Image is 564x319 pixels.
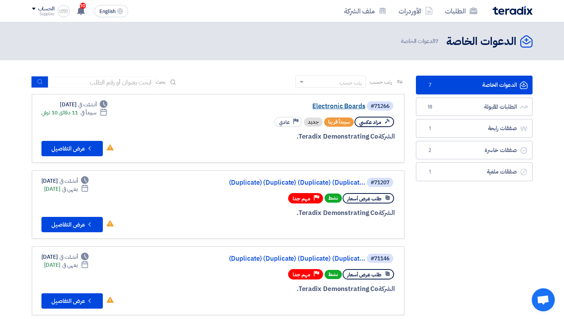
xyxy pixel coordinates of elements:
[338,2,392,20] a: ملف الشركة
[425,168,435,176] span: 1
[324,117,354,127] span: سيبدأ قريبا
[41,177,89,185] div: [DATE]
[378,284,395,294] span: الشركة
[378,208,395,218] span: الشركة
[401,37,440,46] span: الدعوات الخاصة
[425,125,435,132] span: 1
[62,261,78,269] span: ينتهي في
[41,253,89,261] div: [DATE]
[340,79,362,87] div: رتب حسب
[425,103,435,111] span: 18
[347,271,381,278] span: طلب عرض أسعار
[59,109,78,117] span: 11 دقائق
[212,255,365,262] a: (Duplicate) (Duplicate) (Duplicate) (Duplicat...
[439,2,483,20] a: الطلبات
[325,193,342,203] span: نشط
[210,284,395,294] div: Teradix Demonstrating Co.
[371,104,389,109] div: #71266
[44,185,89,193] div: [DATE]
[38,6,54,12] div: الحساب
[62,185,78,193] span: ينتهي في
[493,6,533,15] img: Teradix logo
[99,9,115,14] span: English
[41,109,58,117] span: 10 ثواني
[80,3,86,9] span: 10
[304,117,323,127] div: جديد
[59,253,78,261] span: أنشئت في
[41,293,103,309] button: عرض التفاصيل
[32,12,54,16] div: Supplier
[279,119,290,126] span: عادي
[210,132,395,142] div: Teradix Demonstrating Co.
[371,180,389,185] div: #71207
[156,78,166,86] span: بحث
[48,76,156,88] input: ابحث بعنوان أو رقم الطلب
[392,2,439,20] a: الأوردرات
[58,5,70,17] img: logoPlaceholder_1755177967591.jpg
[416,141,533,160] a: صفقات خاسرة2
[425,81,435,89] span: 7
[532,288,555,311] a: Open chat
[41,141,103,156] button: عرض التفاصيل
[78,101,97,109] span: أنشئت في
[378,132,395,141] span: الشركة
[425,147,435,154] span: 2
[446,34,516,49] h2: الدعوات الخاصة
[416,98,533,116] a: الطلبات المقبولة18
[416,162,533,181] a: صفقات ملغية1
[293,271,310,278] span: مهم جدا
[60,101,107,109] div: [DATE]
[212,179,365,186] a: (Duplicate) (Duplicate) (Duplicate) (Duplicat...
[416,76,533,94] a: الدعوات الخاصة7
[293,195,310,202] span: مهم جدا
[41,217,103,232] button: عرض التفاصيل
[416,119,533,138] a: صفقات رابحة1
[81,109,97,117] span: سيبدأ في
[59,177,78,185] span: أنشئت في
[370,78,392,86] span: رتب حسب
[359,119,381,126] span: مزاد عكسي
[347,195,381,202] span: طلب عرض أسعار
[210,208,395,218] div: Teradix Demonstrating Co.
[325,270,342,279] span: نشط
[94,5,128,17] button: English
[212,103,365,110] a: Electronic Boards
[371,256,389,261] div: #71146
[44,261,89,269] div: [DATE]
[435,37,439,45] span: 7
